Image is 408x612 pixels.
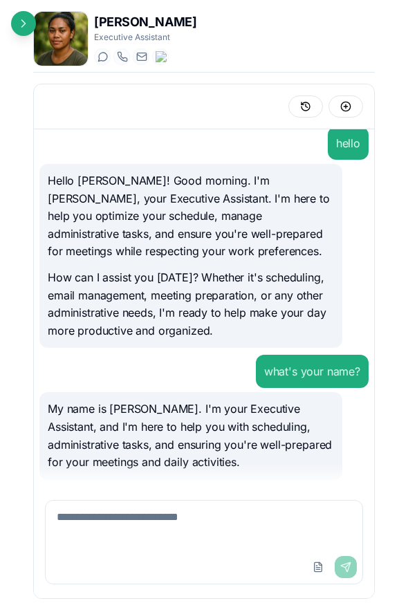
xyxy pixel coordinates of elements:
button: Start a call with Pania Tupuola [113,48,130,65]
button: Open sidebar [11,11,36,36]
div: what's your name? [264,363,360,380]
div: hello [336,135,360,151]
button: WhatsApp [152,48,169,65]
button: Start new conversation [328,95,363,118]
button: Start a chat with Pania Tupuola [94,48,111,65]
img: Pania Tupuola [34,12,88,66]
button: Send email to pania.tupuola@getspinnable.ai [133,48,149,65]
img: WhatsApp [156,51,167,62]
p: Hello [PERSON_NAME]! Good morning. I'm [PERSON_NAME], your Executive Assistant. I'm here to help ... [48,172,334,261]
p: Executive Assistant [94,32,196,43]
h1: [PERSON_NAME] [94,12,196,32]
button: View past conversations [288,95,323,118]
p: How can I assist you [DATE]? Whether it's scheduling, email management, meeting preparation, or a... [48,269,334,340]
p: My name is [PERSON_NAME]. I'm your Executive Assistant, and I'm here to help you with scheduling,... [48,400,334,471]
